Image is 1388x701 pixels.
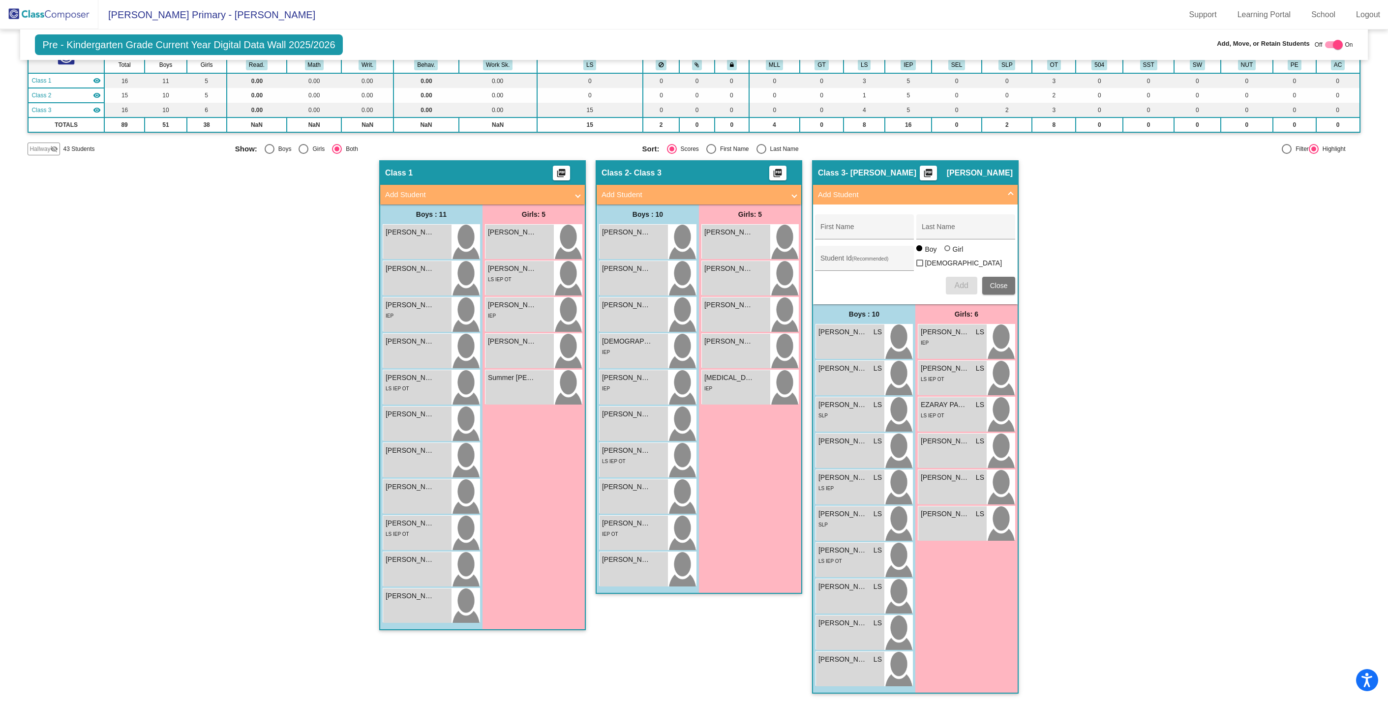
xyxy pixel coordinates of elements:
[976,472,984,483] span: LS
[385,168,413,178] span: Class 1
[1123,88,1174,103] td: 0
[643,88,679,103] td: 0
[715,103,749,117] td: 0
[982,103,1032,117] td: 2
[749,57,800,73] th: Multi Language Learner
[341,73,393,88] td: 0.00
[1273,103,1316,117] td: 0
[679,57,715,73] th: Keep with students
[921,472,970,483] span: [PERSON_NAME]
[800,117,844,132] td: 0
[602,168,629,178] span: Class 2
[844,57,885,73] th: Life Skills
[488,263,537,274] span: [PERSON_NAME]
[227,117,287,132] td: NaN
[386,445,435,456] span: [PERSON_NAME]
[1174,57,1221,73] th: School Wide Intervention
[922,168,934,182] mat-icon: picture_as_pdf
[818,168,845,178] span: Class 3
[921,400,970,410] span: EZARAY PARKS
[187,73,227,88] td: 5
[459,73,537,88] td: 0.00
[602,531,618,537] span: IEP OT
[820,227,909,234] input: First Name
[704,386,712,391] span: IEP
[414,59,438,70] button: Behav.
[488,336,537,347] span: [PERSON_NAME]
[704,300,754,310] span: [PERSON_NAME]
[874,582,882,592] span: LS
[187,103,227,117] td: 6
[386,591,435,601] span: [PERSON_NAME]
[537,73,643,88] td: 0
[104,117,145,132] td: 89
[98,7,315,23] span: [PERSON_NAME] Primary - [PERSON_NAME]
[818,558,842,564] span: LS IEP OT
[769,166,786,180] button: Print Students Details
[537,88,643,103] td: 0
[749,73,800,88] td: 0
[602,482,651,492] span: [PERSON_NAME]
[28,117,104,132] td: TOTALS
[1273,88,1316,103] td: 0
[1221,103,1273,117] td: 0
[1174,88,1221,103] td: 0
[287,103,341,117] td: 0.00
[844,73,885,88] td: 3
[1032,57,1076,73] th: Occupational Therapy IEP
[1316,57,1360,73] th: Attendance Concerns
[874,618,882,628] span: LS
[858,59,871,70] button: LS
[187,117,227,132] td: 38
[643,117,679,132] td: 2
[553,166,570,180] button: Print Students Details
[93,106,101,114] mat-icon: visibility
[1123,103,1174,117] td: 0
[715,57,749,73] th: Keep with teacher
[1032,103,1076,117] td: 3
[921,340,929,346] span: IEP
[1174,73,1221,88] td: 0
[393,117,459,132] td: NaN
[885,88,932,103] td: 5
[716,145,749,153] div: First Name
[488,313,496,319] span: IEP
[227,88,287,103] td: 0.00
[820,258,909,266] input: Student Id
[946,277,977,294] button: Add
[885,73,932,88] td: 5
[1221,73,1273,88] td: 0
[976,509,984,519] span: LS
[932,117,982,132] td: 0
[921,377,944,382] span: LS IEP OT
[642,144,1042,154] mat-radio-group: Select an option
[31,91,51,100] span: Class 2
[976,436,984,446] span: LS
[982,57,1032,73] th: Speech IEP
[921,363,970,374] span: [PERSON_NAME]
[844,103,885,117] td: 4
[874,363,882,374] span: LS
[818,654,868,665] span: [PERSON_NAME]
[1221,57,1273,73] th: Nut Allergy
[920,166,937,180] button: Print Students Details
[488,300,537,310] span: [PERSON_NAME]
[386,300,435,310] span: [PERSON_NAME]
[818,582,868,592] span: [PERSON_NAME]
[976,363,984,374] span: LS
[982,88,1032,103] td: 0
[982,73,1032,88] td: 0
[998,59,1015,70] button: SLP
[874,400,882,410] span: LS
[145,57,186,73] th: Boys
[954,281,968,290] span: Add
[30,145,50,153] span: Hallway
[1273,117,1316,132] td: 0
[1174,103,1221,117] td: 0
[815,59,828,70] button: GT
[1123,73,1174,88] td: 0
[1140,59,1157,70] button: SST
[1032,73,1076,88] td: 3
[1316,117,1360,132] td: 0
[602,518,651,528] span: [PERSON_NAME]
